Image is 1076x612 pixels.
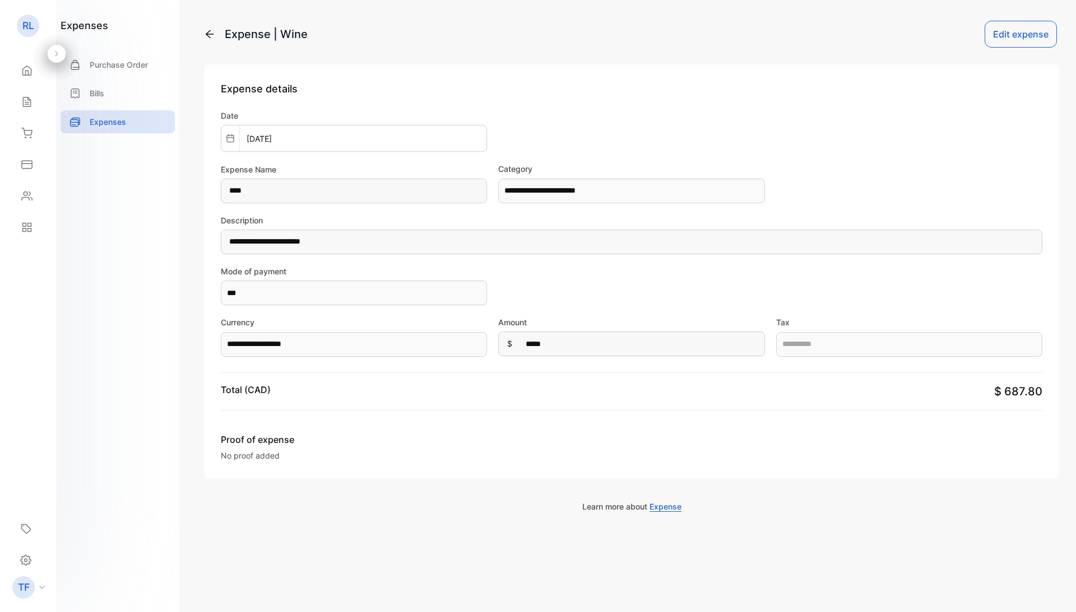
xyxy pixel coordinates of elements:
label: Category [498,163,764,175]
div: Expense | Wine [225,26,308,43]
button: Edit expense [985,21,1057,48]
p: Bills [90,87,104,99]
a: Bills [61,82,175,105]
p: Expense details [221,81,1042,96]
label: Mode of payment [221,265,487,277]
p: Purchase Order [90,59,148,71]
a: Purchase Order [61,53,175,76]
label: Description [221,214,1042,226]
span: No proof added [221,451,280,460]
span: Proof of expense [221,433,436,446]
p: Total (CAD) [221,383,271,396]
p: Expenses [90,116,126,128]
label: Date [221,110,487,122]
label: Currency [221,316,487,328]
p: Learn more about [204,501,1059,512]
p: TF [18,580,30,595]
span: Expense [650,502,681,512]
p: [DATE] [240,133,279,144]
p: RL [22,18,34,33]
label: Amount [498,316,764,328]
span: $ 687.80 [994,385,1042,398]
a: Expenses [61,110,175,133]
label: Tax [776,316,1042,328]
h1: expenses [61,18,108,33]
label: Expense Name [221,163,487,175]
span: $ [507,338,512,349]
